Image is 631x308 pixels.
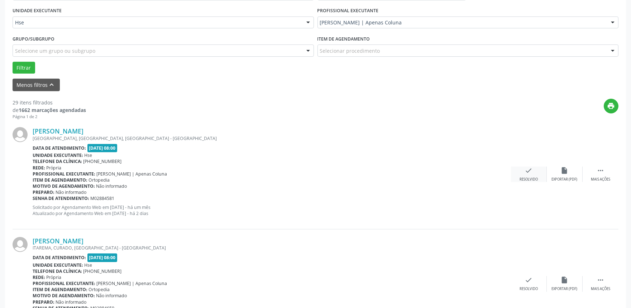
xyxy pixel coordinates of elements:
b: Motivo de agendamento: [33,183,95,189]
b: Preparo: [33,299,54,305]
b: Data de atendimento: [33,145,86,151]
div: Exportar (PDF) [552,177,578,182]
b: Rede: [33,274,45,280]
span: Não informado [56,299,87,305]
b: Rede: [33,165,45,171]
button: print [604,99,618,113]
span: [PERSON_NAME] | Apenas Coluna [320,19,604,26]
b: Telefone da clínica: [33,158,82,164]
b: Preparo: [33,189,54,195]
i: insert_drive_file [561,167,569,174]
b: Unidade executante: [33,152,83,158]
div: ITAREMA, CURADO, [GEOGRAPHIC_DATA] - [GEOGRAPHIC_DATA] [33,245,511,251]
span: [PERSON_NAME] | Apenas Coluna [97,280,167,286]
span: Hse [85,152,92,158]
label: PROFISSIONAL EXECUTANTE [317,5,379,17]
span: M02884581 [91,195,115,201]
span: [DATE] 08:00 [87,144,118,152]
span: Não informado [96,183,127,189]
i:  [597,167,604,174]
b: Telefone da clínica: [33,268,82,274]
b: Senha de atendimento: [33,195,89,201]
span: [PHONE_NUMBER] [83,268,122,274]
strong: 1662 marcações agendadas [19,107,86,113]
img: img [13,237,28,252]
i: check [525,167,533,174]
span: Selecione um grupo ou subgrupo [15,47,95,55]
label: UNIDADE EXECUTANTE [13,5,62,17]
span: [PHONE_NUMBER] [83,158,122,164]
p: Solicitado por Agendamento Web em [DATE] - há um mês Atualizado por Agendamento Web em [DATE] - h... [33,204,511,216]
img: img [13,127,28,142]
span: [PERSON_NAME] | Apenas Coluna [97,171,167,177]
div: 29 itens filtrados [13,99,86,106]
label: Item de agendamento [317,33,370,45]
div: Página 1 de 2 [13,114,86,120]
div: Resolvido [520,286,538,291]
b: Profissional executante: [33,171,95,177]
div: Mais ações [591,286,610,291]
button: Filtrar [13,62,35,74]
a: [PERSON_NAME] [33,127,83,135]
i: insert_drive_file [561,276,569,284]
div: [GEOGRAPHIC_DATA], [GEOGRAPHIC_DATA], [GEOGRAPHIC_DATA] - [GEOGRAPHIC_DATA] [33,135,511,141]
span: [DATE] 08:00 [87,253,118,262]
i:  [597,276,604,284]
b: Data de atendimento: [33,255,86,261]
span: Não informado [56,189,87,195]
div: de [13,106,86,114]
span: Ortopedia [89,177,110,183]
i: print [607,102,615,110]
label: Grupo/Subgrupo [13,33,54,45]
button: Menos filtroskeyboard_arrow_up [13,79,60,91]
span: Própria [47,274,62,280]
b: Motivo de agendamento: [33,293,95,299]
span: Própria [47,165,62,171]
span: Não informado [96,293,127,299]
span: Selecionar procedimento [320,47,380,55]
span: Ortopedia [89,286,110,293]
b: Item de agendamento: [33,177,87,183]
b: Item de agendamento: [33,286,87,293]
div: Mais ações [591,177,610,182]
b: Unidade executante: [33,262,83,268]
div: Exportar (PDF) [552,286,578,291]
i: check [525,276,533,284]
div: Resolvido [520,177,538,182]
i: keyboard_arrow_up [48,81,56,89]
b: Profissional executante: [33,280,95,286]
span: Hse [85,262,92,268]
span: Hse [15,19,299,26]
a: [PERSON_NAME] [33,237,83,245]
